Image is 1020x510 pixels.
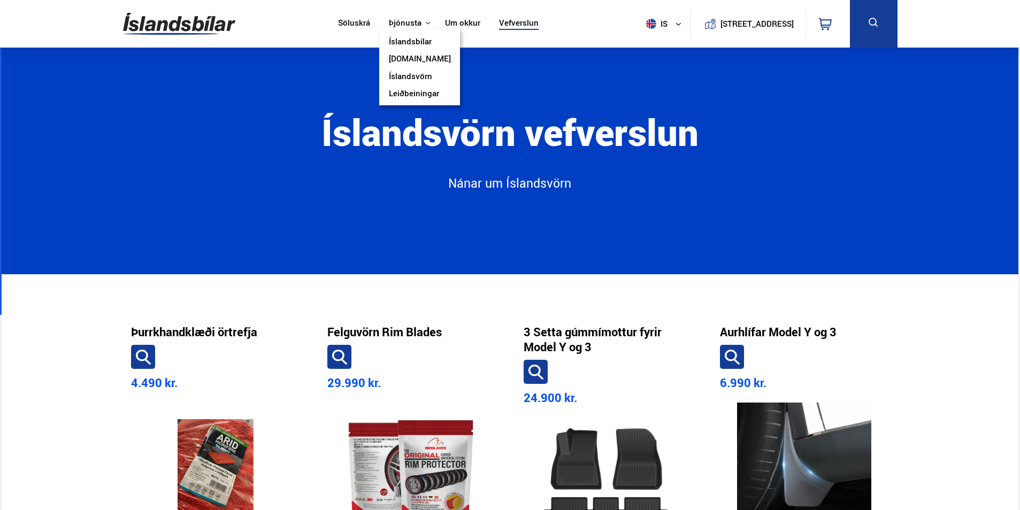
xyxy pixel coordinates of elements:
[642,19,669,29] span: is
[696,9,800,39] a: [STREET_ADDRESS]
[278,175,742,201] a: Nánar um Íslandsvörn
[389,18,421,28] button: Þjónusta
[725,19,790,28] button: [STREET_ADDRESS]
[131,375,178,390] span: 4.490 kr.
[123,6,235,41] img: G0Ugv5HjCgRt.svg
[720,375,766,390] span: 6.990 kr.
[499,18,539,29] a: Vefverslun
[327,324,442,339] a: Felguvörn Rim Blades
[524,324,692,354] a: 3 Setta gúmmímottur fyrir Model Y og 3
[327,375,381,390] span: 29.990 kr.
[389,37,432,48] a: Íslandsbílar
[389,72,432,83] a: Íslandsvörn
[131,324,257,339] a: Þurrkhandklæði örtrefja
[389,54,451,65] a: [DOMAIN_NAME]
[219,112,800,175] h1: Íslandsvörn vefverslun
[445,18,480,29] a: Um okkur
[524,390,577,405] span: 24.900 kr.
[389,89,439,100] a: Leiðbeiningar
[646,19,656,29] img: svg+xml;base64,PHN2ZyB4bWxucz0iaHR0cDovL3d3dy53My5vcmcvMjAwMC9zdmciIHdpZHRoPSI1MTIiIGhlaWdodD0iNT...
[720,324,837,339] a: Aurhlífar Model Y og 3
[338,18,370,29] a: Söluskrá
[9,4,41,36] button: Opna LiveChat spjallviðmót
[642,8,690,40] button: is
